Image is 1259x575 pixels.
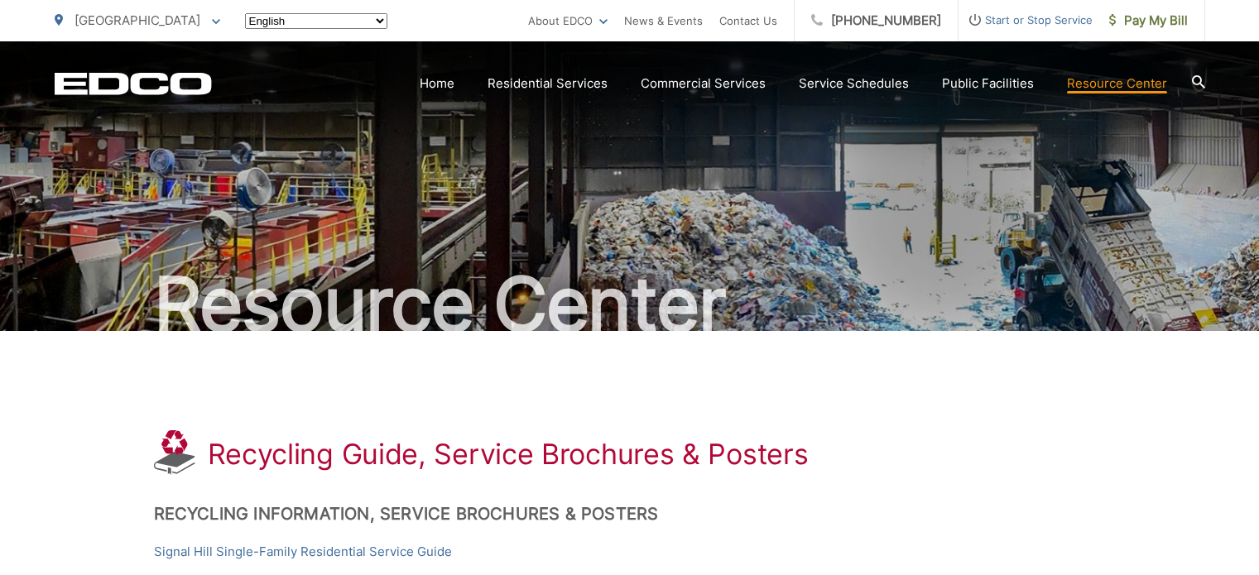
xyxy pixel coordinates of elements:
a: Public Facilities [942,74,1034,93]
a: EDCD logo. Return to the homepage. [55,72,212,95]
select: Select a language [245,13,387,29]
h1: Recycling Guide, Service Brochures & Posters [208,438,809,471]
span: Pay My Bill [1109,11,1188,31]
a: News & Events [624,11,703,31]
a: Contact Us [719,11,777,31]
a: Home [420,74,454,93]
a: Service Schedules [799,74,909,93]
a: About EDCO [528,11,608,31]
a: Resource Center [1067,74,1167,93]
a: Commercial Services [641,74,766,93]
h2: Resource Center [55,263,1205,346]
a: Signal Hill Single-Family Residential Service Guide [154,542,452,562]
span: [GEOGRAPHIC_DATA] [74,12,200,28]
h2: Recycling Information, Service Brochures & Posters [154,504,1106,524]
a: Residential Services [488,74,608,93]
